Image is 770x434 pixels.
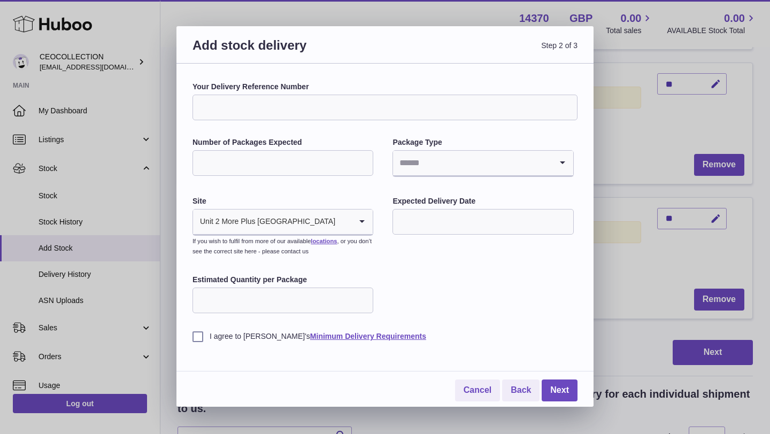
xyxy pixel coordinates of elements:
label: Package Type [392,137,573,148]
input: Search for option [393,151,551,175]
div: Search for option [193,210,373,235]
label: Expected Delivery Date [392,196,573,206]
input: Search for option [336,210,351,234]
a: Cancel [455,379,500,401]
a: Back [502,379,540,401]
label: Estimated Quantity per Package [192,275,373,285]
a: locations [311,238,337,244]
label: I agree to [PERSON_NAME]'s [192,331,577,342]
span: Step 2 of 3 [385,37,577,66]
a: Next [542,379,577,401]
h3: Add stock delivery [192,37,385,66]
span: Unit 2 More Plus [GEOGRAPHIC_DATA] [193,210,336,234]
div: Search for option [393,151,573,176]
a: Minimum Delivery Requirements [310,332,426,340]
label: Number of Packages Expected [192,137,373,148]
label: Site [192,196,373,206]
label: Your Delivery Reference Number [192,82,577,92]
small: If you wish to fulfil from more of our available , or you don’t see the correct site here - pleas... [192,238,372,254]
